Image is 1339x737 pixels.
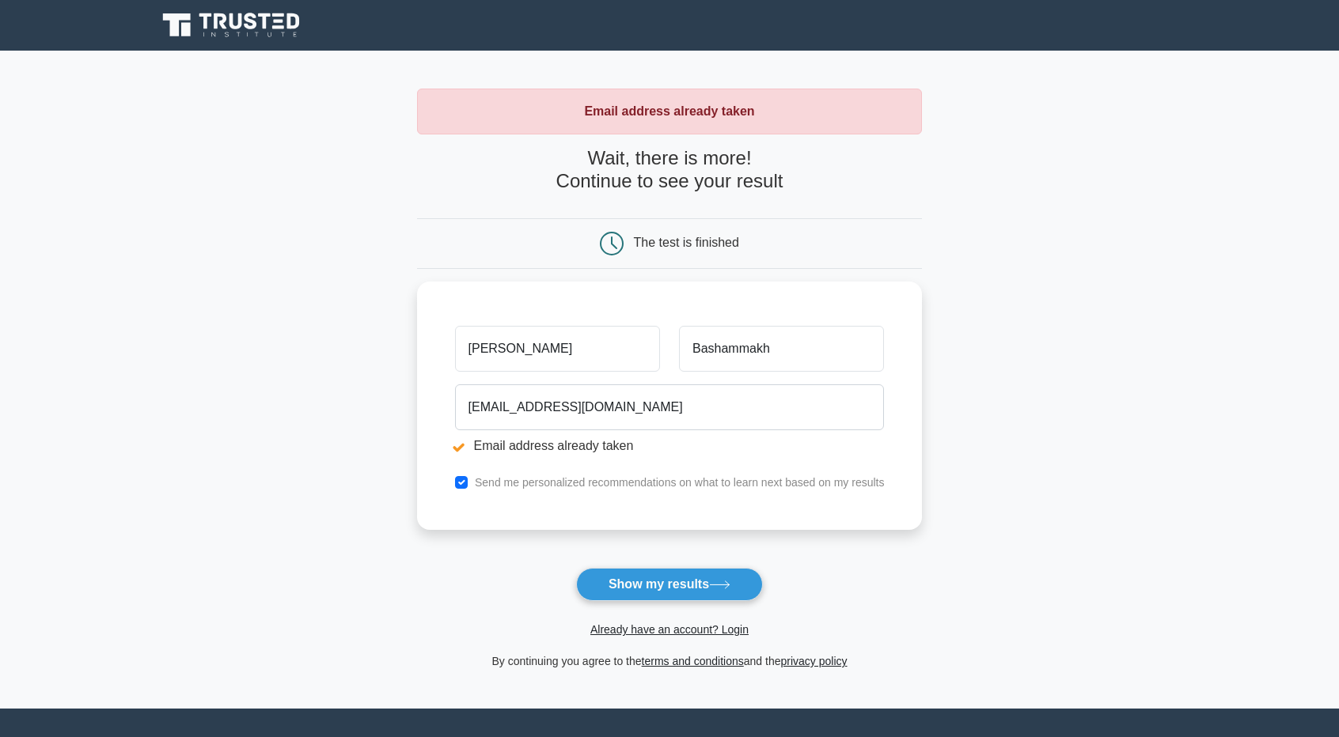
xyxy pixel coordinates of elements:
[590,623,749,636] a: Already have an account? Login
[576,568,763,601] button: Show my results
[408,652,932,671] div: By continuing you agree to the and the
[781,655,848,667] a: privacy policy
[455,437,885,455] li: Email address already taken
[634,236,739,249] div: The test is finished
[642,655,744,667] a: terms and conditions
[455,326,660,372] input: First name
[679,326,884,372] input: Last name
[455,384,885,430] input: Email
[584,104,754,118] strong: Email address already taken
[475,476,885,489] label: Send me personalized recommendations on what to learn next based on my results
[417,147,923,193] h4: Wait, there is more! Continue to see your result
